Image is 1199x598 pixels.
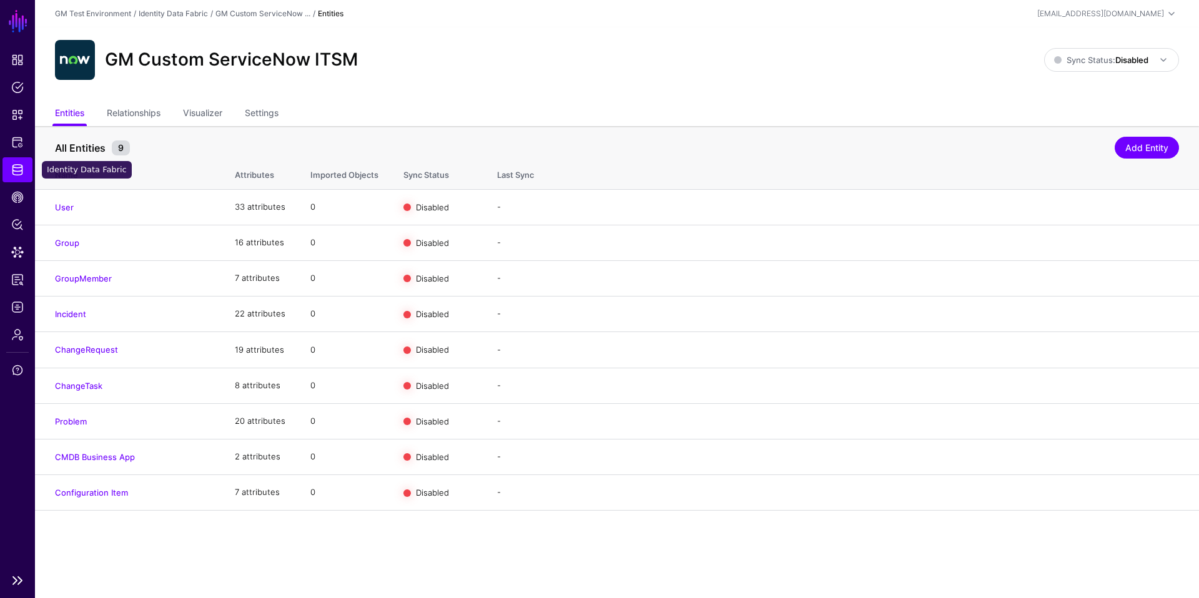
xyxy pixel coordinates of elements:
[183,102,222,126] a: Visualizer
[2,47,32,72] a: Dashboard
[2,185,32,210] a: CAEP Hub
[497,273,501,283] app-datasources-item-entities-syncstatus: -
[298,403,391,439] td: 0
[497,237,501,247] app-datasources-item-entities-syncstatus: -
[416,416,449,426] span: Disabled
[222,475,298,511] td: 7 attributes
[2,157,32,182] a: Identity Data Fabric
[55,273,112,283] a: GroupMember
[2,322,32,347] a: Admin
[2,295,32,320] a: Logs
[55,238,79,248] a: Group
[1054,55,1148,65] span: Sync Status:
[222,368,298,403] td: 8 attributes
[298,157,391,189] th: Imported Objects
[11,246,24,258] span: Data Lens
[416,380,449,390] span: Disabled
[55,345,118,355] a: ChangeRequest
[2,130,32,155] a: Protected Systems
[2,267,32,292] a: Access Reporting
[35,157,222,189] th: Name
[298,368,391,403] td: 0
[2,75,32,100] a: Policies
[1037,8,1164,19] div: [EMAIL_ADDRESS][DOMAIN_NAME]
[391,157,485,189] th: Sync Status
[222,439,298,474] td: 2 attributes
[497,487,501,497] app-datasources-item-entities-syncstatus: -
[55,416,87,426] a: Problem
[298,225,391,260] td: 0
[11,136,24,149] span: Protected Systems
[298,475,391,511] td: 0
[497,308,501,318] app-datasources-item-entities-syncstatus: -
[222,260,298,296] td: 7 attributes
[416,452,449,462] span: Disabled
[7,7,29,35] a: SGNL
[416,488,449,498] span: Disabled
[298,332,391,368] td: 0
[222,297,298,332] td: 22 attributes
[497,451,501,461] app-datasources-item-entities-syncstatus: -
[416,273,449,283] span: Disabled
[208,8,215,19] div: /
[2,102,32,127] a: Snippets
[1115,137,1179,159] a: Add Entity
[11,364,24,376] span: Support
[55,9,131,18] a: GM Test Environment
[55,40,95,80] img: svg+xml;base64,PHN2ZyB3aWR0aD0iNjQiIGhlaWdodD0iNjQiIHZpZXdCb3g9IjAgMCA2NCA2NCIgZmlsbD0ibm9uZSIgeG...
[105,49,358,71] h2: GM Custom ServiceNow ITSM
[11,164,24,176] span: Identity Data Fabric
[2,240,32,265] a: Data Lens
[298,439,391,474] td: 0
[497,380,501,390] app-datasources-item-entities-syncstatus: -
[11,54,24,66] span: Dashboard
[42,161,132,179] div: Identity Data Fabric
[310,8,318,19] div: /
[222,403,298,439] td: 20 attributes
[1115,55,1148,65] strong: Disabled
[11,328,24,341] span: Admin
[55,309,86,319] a: Incident
[416,237,449,247] span: Disabled
[11,301,24,313] span: Logs
[55,381,102,391] a: ChangeTask
[11,81,24,94] span: Policies
[485,157,1199,189] th: Last Sync
[222,225,298,260] td: 16 attributes
[298,189,391,225] td: 0
[55,452,135,462] a: CMDB Business App
[11,109,24,121] span: Snippets
[11,273,24,286] span: Access Reporting
[11,191,24,203] span: CAEP Hub
[416,345,449,355] span: Disabled
[55,488,128,498] a: Configuration Item
[11,218,24,231] span: Policy Lens
[131,8,139,19] div: /
[497,416,501,426] app-datasources-item-entities-syncstatus: -
[416,202,449,212] span: Disabled
[107,102,160,126] a: Relationships
[245,102,279,126] a: Settings
[52,140,109,155] span: All Entities
[497,202,501,212] app-datasources-item-entities-syncstatus: -
[55,102,84,126] a: Entities
[222,332,298,368] td: 19 attributes
[222,189,298,225] td: 33 attributes
[416,309,449,319] span: Disabled
[298,260,391,296] td: 0
[55,202,74,212] a: User
[497,345,501,355] app-datasources-item-entities-syncstatus: -
[222,157,298,189] th: Attributes
[2,212,32,237] a: Policy Lens
[215,9,310,18] a: GM Custom ServiceNow ...
[298,297,391,332] td: 0
[318,9,343,18] strong: Entities
[112,140,130,155] small: 9
[139,9,208,18] a: Identity Data Fabric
